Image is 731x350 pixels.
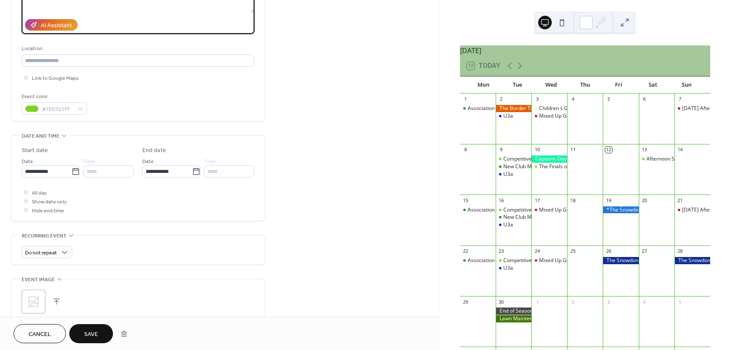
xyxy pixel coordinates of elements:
div: Wed [534,76,568,93]
span: Recurring event [22,231,67,240]
span: Date [142,157,154,166]
div: 9 [498,147,505,153]
div: 12 [605,147,612,153]
div: 13 [641,147,648,153]
div: 7 [677,96,683,102]
div: Association Learning/Practice [468,105,538,112]
div: 14 [677,147,683,153]
span: Date and time [22,132,59,141]
div: Event color [22,92,85,101]
div: 18 [570,197,576,203]
div: U3a [503,113,513,120]
div: Competitive Match Training [496,206,531,214]
div: 19 [605,197,612,203]
div: New Club Member Intermediate Golf Training Session [503,214,631,221]
div: 10 [534,147,540,153]
div: U3a [496,171,531,178]
div: 8 [463,147,469,153]
span: Hide end time [32,206,64,215]
div: 6 [641,96,648,102]
div: Sunday Afternoon Social Drop In [675,105,710,112]
span: Do not repeat [25,248,57,258]
div: 30 [498,299,505,305]
span: Link to Google Maps [32,74,79,83]
div: Association Learning/Practice [468,206,538,214]
div: Sun [669,76,703,93]
div: 5 [677,299,683,305]
div: Start date [22,146,48,155]
div: End date [142,146,166,155]
div: 22 [463,248,469,254]
span: Time [204,157,216,166]
div: 17 [534,197,540,203]
div: End of Season [496,308,531,315]
div: 5 [605,96,612,102]
div: U3a [496,265,531,272]
div: Mixed Up Golf Doubles Drop In [531,113,567,120]
div: Association Learning/Practice [468,257,538,264]
div: The Snowdonia Cup -Association * New Date [603,257,638,264]
div: Association Learning/Practice [460,105,496,112]
div: Fri [602,76,636,93]
span: Save [84,330,98,339]
div: Mixed Up Golf Doubles Drop In [539,206,612,214]
span: Time [83,157,95,166]
span: Show date only [32,198,67,206]
div: New Club Member Intermediate Golf Training Session [503,163,631,170]
div: 1 [534,299,540,305]
div: Competitive Match Training [503,206,569,214]
div: Mixed Up Golf Doubles Drop In [539,113,612,120]
div: Children s Group on lawns 1 and 2 [539,105,620,112]
button: Cancel [14,324,66,343]
div: 26 [605,248,612,254]
div: U3a [496,113,531,120]
div: 29 [463,299,469,305]
div: 3 [534,96,540,102]
div: [DATE] [460,45,710,56]
span: Cancel [28,330,51,339]
div: Sat [636,76,670,93]
div: Mon [467,76,501,93]
div: 2 [498,96,505,102]
div: *The Snowdonia Cup - Golf [603,206,638,214]
div: The Finals of The Presidents and Chairman's Cups [531,163,567,170]
div: Mixed Up Golf Doubles Drop In [539,257,612,264]
div: Afternoon Social Drop-in [639,155,675,163]
div: AI Assistant [41,21,72,30]
div: 16 [498,197,505,203]
div: Lawn Maintenance [496,315,531,322]
div: Competitive Match Training [503,155,569,163]
div: 28 [677,248,683,254]
div: U3a [496,221,531,229]
div: Mixed Up Golf Doubles Drop In [531,257,567,264]
div: Sunday Afternoon Social Drop In [675,206,710,214]
div: U3a [503,171,513,178]
div: U3a [503,265,513,272]
div: 1 [463,96,469,102]
div: 15 [463,197,469,203]
div: Competitive Match Training [496,257,531,264]
div: New Club Member Intermediate Golf Training Session [496,163,531,170]
button: AI Assistant [25,19,78,31]
div: Location [22,44,253,53]
div: Children s Group on lawns 1 and 2 [531,105,567,112]
div: Thu [568,76,602,93]
button: Save [69,324,113,343]
div: Mixed Up Golf Doubles Drop In [531,206,567,214]
div: 21 [677,197,683,203]
div: Tue [500,76,534,93]
div: Competitive Match Training [496,155,531,163]
div: U3a [503,221,513,229]
div: 23 [498,248,505,254]
div: New Club Member Intermediate Golf Training Session [496,214,531,221]
span: All day [32,189,47,198]
span: Date [22,157,33,166]
span: #7ED321FF [42,105,73,114]
div: 25 [570,248,576,254]
span: Event image [22,275,55,284]
div: 4 [570,96,576,102]
div: The Border Trophy- (Home) [496,105,531,112]
div: Captains Day [531,155,567,163]
div: ; [22,290,45,313]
